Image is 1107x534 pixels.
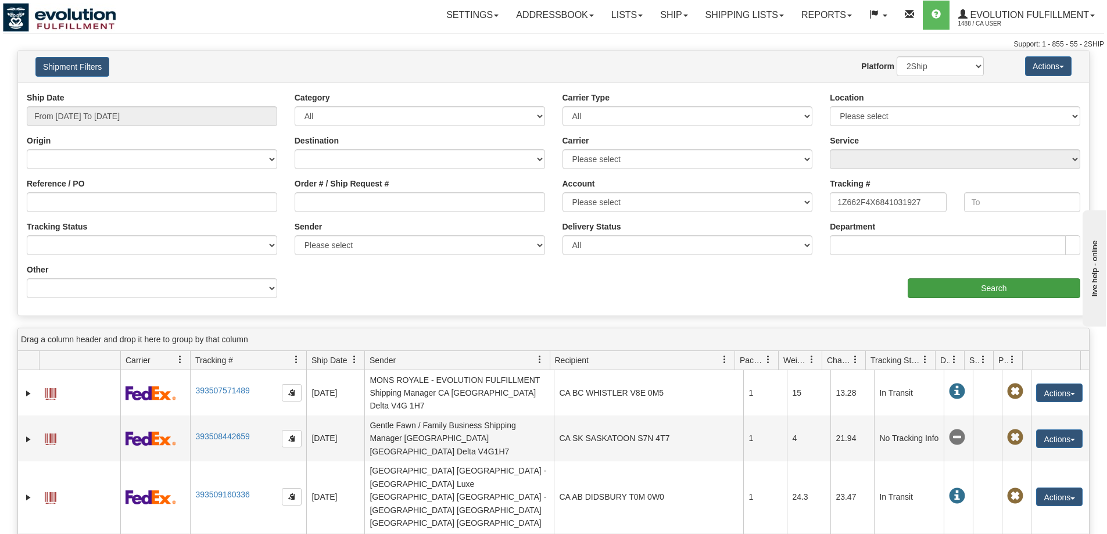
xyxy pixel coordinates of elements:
span: Tracking # [195,354,233,366]
label: Category [295,92,330,103]
td: [DATE] [306,461,364,533]
a: Expand [23,433,34,445]
input: Search [908,278,1080,298]
label: Account [563,178,595,189]
a: Label [45,428,56,447]
td: No Tracking Info [874,415,944,461]
span: In Transit [949,488,965,504]
label: Origin [27,135,51,146]
label: Platform [861,60,894,72]
span: Pickup Not Assigned [1007,429,1023,446]
label: Tracking # [830,178,870,189]
label: Sender [295,221,322,232]
span: Evolution Fulfillment [968,10,1089,20]
td: 24.3 [787,461,830,533]
a: Recipient filter column settings [715,350,735,370]
iframe: chat widget [1080,207,1106,326]
label: Destination [295,135,339,146]
label: Delivery Status [563,221,621,232]
a: Pickup Status filter column settings [1002,350,1022,370]
a: Label [45,487,56,506]
label: Ship Date [27,92,65,103]
button: Actions [1036,488,1083,506]
a: Lists [603,1,651,30]
td: CA AB DIDSBURY T0M 0W0 [554,461,743,533]
td: CA BC WHISTLER V8E 0M5 [554,370,743,415]
a: Packages filter column settings [758,350,778,370]
div: Support: 1 - 855 - 55 - 2SHIP [3,40,1104,49]
a: Carrier filter column settings [170,350,190,370]
img: logo1488.jpg [3,3,116,32]
span: Recipient [555,354,589,366]
a: 393509160336 [195,490,249,499]
label: Other [27,264,48,275]
a: Charge filter column settings [846,350,865,370]
a: Evolution Fulfillment 1488 / CA User [950,1,1104,30]
td: [DATE] [306,370,364,415]
span: In Transit [949,384,965,400]
span: Delivery Status [940,354,950,366]
label: Order # / Ship Request # [295,178,389,189]
span: Shipment Issues [969,354,979,366]
span: Pickup Not Assigned [1007,384,1023,400]
label: Department [830,221,875,232]
td: CA SK SASKATOON S7N 4T7 [554,415,743,461]
input: From [830,192,946,212]
span: No Tracking Info [949,429,965,446]
td: 1 [743,370,787,415]
a: Sender filter column settings [530,350,550,370]
a: Tracking # filter column settings [286,350,306,370]
button: Actions [1025,56,1072,76]
a: Expand [23,388,34,399]
a: Ship Date filter column settings [345,350,364,370]
button: Shipment Filters [35,57,109,77]
a: Shipping lists [697,1,793,30]
label: Carrier [563,135,589,146]
span: 1488 / CA User [958,18,1045,30]
label: Service [830,135,859,146]
label: Reference / PO [27,178,85,189]
a: Delivery Status filter column settings [944,350,964,370]
td: 15 [787,370,830,415]
button: Actions [1036,429,1083,448]
a: Weight filter column settings [802,350,822,370]
a: Addressbook [507,1,603,30]
td: In Transit [874,461,944,533]
span: Pickup Not Assigned [1007,488,1023,504]
td: Gentle Fawn / Family Business Shipping Manager [GEOGRAPHIC_DATA] [GEOGRAPHIC_DATA] Delta V4G1H7 [364,415,554,461]
label: Location [830,92,864,103]
a: Reports [793,1,861,30]
div: grid grouping header [18,328,1089,351]
td: 4 [787,415,830,461]
a: 393507571489 [195,386,249,395]
span: Charge [827,354,851,366]
a: Tracking Status filter column settings [915,350,935,370]
td: 21.94 [830,415,874,461]
a: Ship [651,1,696,30]
span: Packages [740,354,764,366]
div: live help - online [9,10,108,19]
td: 1 [743,461,787,533]
button: Actions [1036,384,1083,402]
span: Tracking Status [870,354,921,366]
button: Copy to clipboard [282,430,302,447]
td: [GEOGRAPHIC_DATA] [GEOGRAPHIC_DATA] - [GEOGRAPHIC_DATA] Luxe [GEOGRAPHIC_DATA] [GEOGRAPHIC_DATA] ... [364,461,554,533]
a: Settings [438,1,507,30]
a: Expand [23,492,34,503]
span: Carrier [126,354,151,366]
a: Label [45,383,56,402]
td: 13.28 [830,370,874,415]
td: 1 [743,415,787,461]
img: 2 - FedEx Express® [126,386,176,400]
td: In Transit [874,370,944,415]
button: Copy to clipboard [282,384,302,402]
span: Pickup Status [998,354,1008,366]
span: Ship Date [311,354,347,366]
td: MONS ROYALE - EVOLUTION FULFILLMENT Shipping Manager CA [GEOGRAPHIC_DATA] Delta V4G 1H7 [364,370,554,415]
td: [DATE] [306,415,364,461]
span: Sender [370,354,396,366]
label: Carrier Type [563,92,610,103]
a: 393508442659 [195,432,249,441]
input: To [964,192,1080,212]
img: 2 - FedEx Express® [126,431,176,446]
